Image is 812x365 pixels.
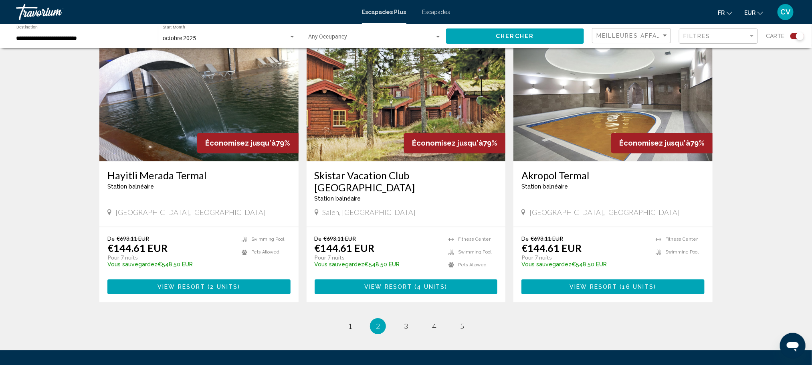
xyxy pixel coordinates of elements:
span: Chercher [496,33,534,40]
div: 79% [611,133,713,153]
button: Chercher [446,28,584,43]
div: 79% [404,133,505,153]
span: 3 [404,322,408,331]
span: Fitness Center [458,237,491,242]
font: CV [781,8,791,16]
span: Filtres [683,33,711,39]
span: View Resort [570,284,618,290]
span: De [521,235,529,242]
span: Swimming Pool [458,249,491,255]
button: View Resort(16 units) [521,279,705,294]
span: €693.11 EUR [324,235,356,242]
a: Escapades [422,9,450,15]
span: Carte [766,30,784,42]
span: 4 [432,322,436,331]
span: 2 units [210,284,238,290]
span: 2 [376,322,380,331]
a: Skistar Vacation Club [GEOGRAPHIC_DATA] [315,169,498,193]
button: View Resort(4 units) [315,279,498,294]
span: Pets Allowed [251,249,280,255]
span: 1 [348,322,352,331]
span: De [315,235,322,242]
span: 16 units [622,284,654,290]
p: €548.50 EUR [107,261,234,268]
p: €144.61 EUR [521,242,582,254]
p: €144.61 EUR [107,242,168,254]
span: Économisez jusqu'à [619,139,690,147]
font: EUR [744,10,755,16]
p: €548.50 EUR [315,261,441,268]
span: Station balnéaire [315,195,361,202]
p: Pour 7 nuits [521,254,648,261]
mat-select: Sort by [596,32,669,39]
span: Économisez jusqu'à [205,139,276,147]
span: View Resort [158,284,205,290]
p: €144.61 EUR [315,242,375,254]
span: €693.11 EUR [117,235,149,242]
span: De [107,235,115,242]
p: Pour 7 nuits [107,254,234,261]
p: Pour 7 nuits [315,254,441,261]
div: 79% [197,133,299,153]
span: Station balnéaire [107,183,154,190]
span: ( ) [412,284,448,290]
span: 4 units [417,284,445,290]
span: €693.11 EUR [531,235,563,242]
span: Économisez jusqu'à [412,139,483,147]
span: ( ) [618,284,656,290]
img: D793O01X.jpg [513,33,713,161]
span: Fitness Center [665,237,698,242]
span: Station balnéaire [521,183,568,190]
span: octobre 2025 [163,35,196,41]
a: Akropol Termal [521,169,705,181]
button: Menu utilisateur [775,4,796,20]
span: Vous sauvegardez [521,261,572,268]
span: Pets Allowed [458,262,487,268]
ul: Pagination [99,318,713,334]
span: Vous sauvegardez [315,261,365,268]
button: View Resort(2 units) [107,279,291,294]
button: Changer de langue [718,7,732,18]
span: Swimming Pool [251,237,285,242]
font: fr [718,10,725,16]
img: D886O01X.jpg [99,33,299,161]
span: Vous sauvegardez [107,261,158,268]
iframe: Bouton de lancement de la fenêtre de messagerie [780,333,806,359]
span: Meilleures affaires [596,32,672,39]
button: Filter [679,28,758,45]
p: €548.50 EUR [521,261,648,268]
a: Hayitli Merada Termal [107,169,291,181]
span: [GEOGRAPHIC_DATA], [GEOGRAPHIC_DATA] [115,208,266,217]
span: Swimming Pool [665,249,699,255]
span: [GEOGRAPHIC_DATA], [GEOGRAPHIC_DATA] [529,208,680,217]
img: C394E01X.jpg [307,33,506,161]
button: Changer de devise [744,7,763,18]
a: Escapades Plus [362,9,406,15]
span: ( ) [205,284,240,290]
span: Sälen, [GEOGRAPHIC_DATA] [323,208,416,217]
span: 5 [460,322,464,331]
span: View Resort [364,284,412,290]
a: Travorium [16,4,354,20]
